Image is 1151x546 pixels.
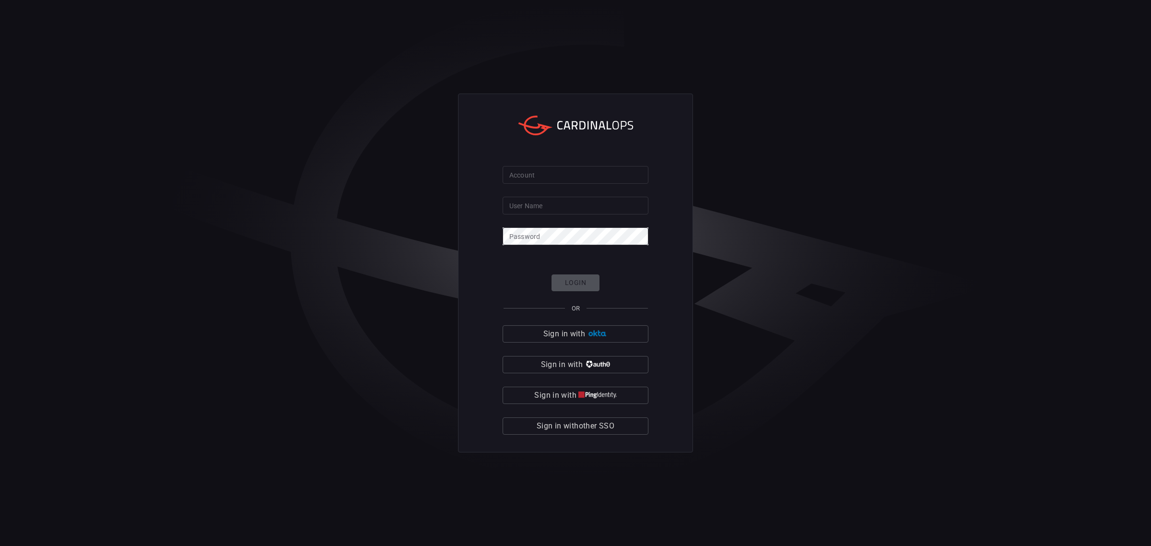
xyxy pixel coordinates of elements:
span: Sign in with [543,327,585,341]
input: Type your user name [503,197,648,214]
span: Sign in with other SSO [537,419,614,433]
span: OR [572,305,580,312]
button: Sign in withother SSO [503,417,648,435]
img: quu4iresuhQAAAABJRU5ErkJggg== [578,392,617,399]
button: Sign in with [503,356,648,373]
button: Sign in with [503,387,648,404]
img: vP8Hhh4KuCH8AavWKdZY7RZgAAAAASUVORK5CYII= [585,361,610,368]
span: Sign in with [534,389,576,402]
span: Sign in with [541,358,583,371]
button: Sign in with [503,325,648,343]
input: Type your account [503,166,648,184]
img: Ad5vKXme8s1CQAAAABJRU5ErkJggg== [587,330,608,337]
